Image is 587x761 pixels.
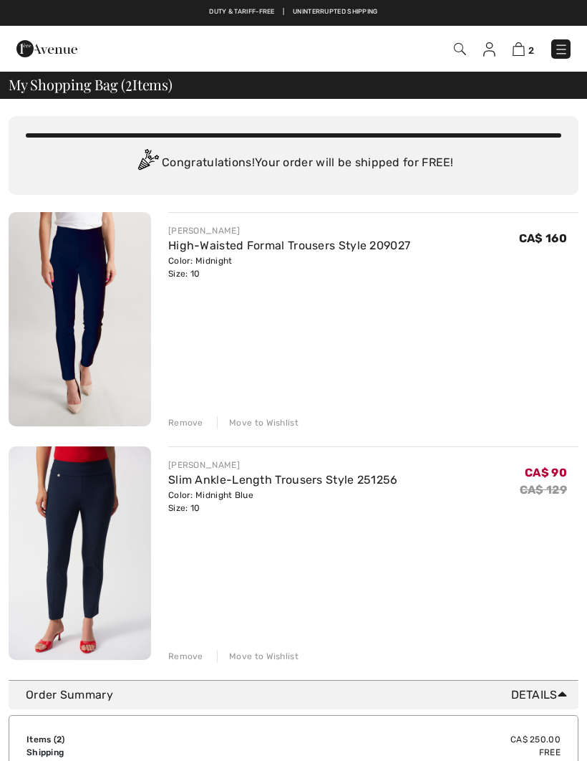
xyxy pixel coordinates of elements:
[554,42,568,57] img: Menu
[528,45,534,56] span: 2
[9,446,151,660] img: Slim Ankle-Length Trousers Style 251256
[168,473,398,487] a: Slim Ankle-Length Trousers Style 251256
[168,224,410,237] div: [PERSON_NAME]
[511,686,573,704] span: Details
[519,231,567,245] span: CA$ 160
[133,149,162,178] img: Congratulation2.svg
[168,239,410,252] a: High-Waisted Formal Trousers Style 209027
[483,42,495,57] img: My Info
[26,733,218,746] td: Items ( )
[218,733,561,746] td: CA$ 250.00
[525,466,567,479] span: CA$ 90
[16,34,77,63] img: 1ère Avenue
[168,489,398,514] div: Color: Midnight Blue Size: 10
[26,746,218,759] td: Shipping
[217,416,299,429] div: Move to Wishlist
[513,40,534,57] a: 2
[168,254,410,280] div: Color: Midnight Size: 10
[168,459,398,472] div: [PERSON_NAME]
[16,41,77,54] a: 1ère Avenue
[217,650,299,663] div: Move to Wishlist
[168,416,203,429] div: Remove
[57,734,62,745] span: 2
[454,43,466,55] img: Search
[125,74,132,92] span: 2
[9,77,173,92] span: My Shopping Bag ( Items)
[26,149,561,178] div: Congratulations! Your order will be shipped for FREE!
[26,686,573,704] div: Order Summary
[9,212,151,426] img: High-Waisted Formal Trousers Style 209027
[218,746,561,759] td: Free
[520,483,567,497] s: CA$ 129
[168,650,203,663] div: Remove
[513,42,525,56] img: Shopping Bag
